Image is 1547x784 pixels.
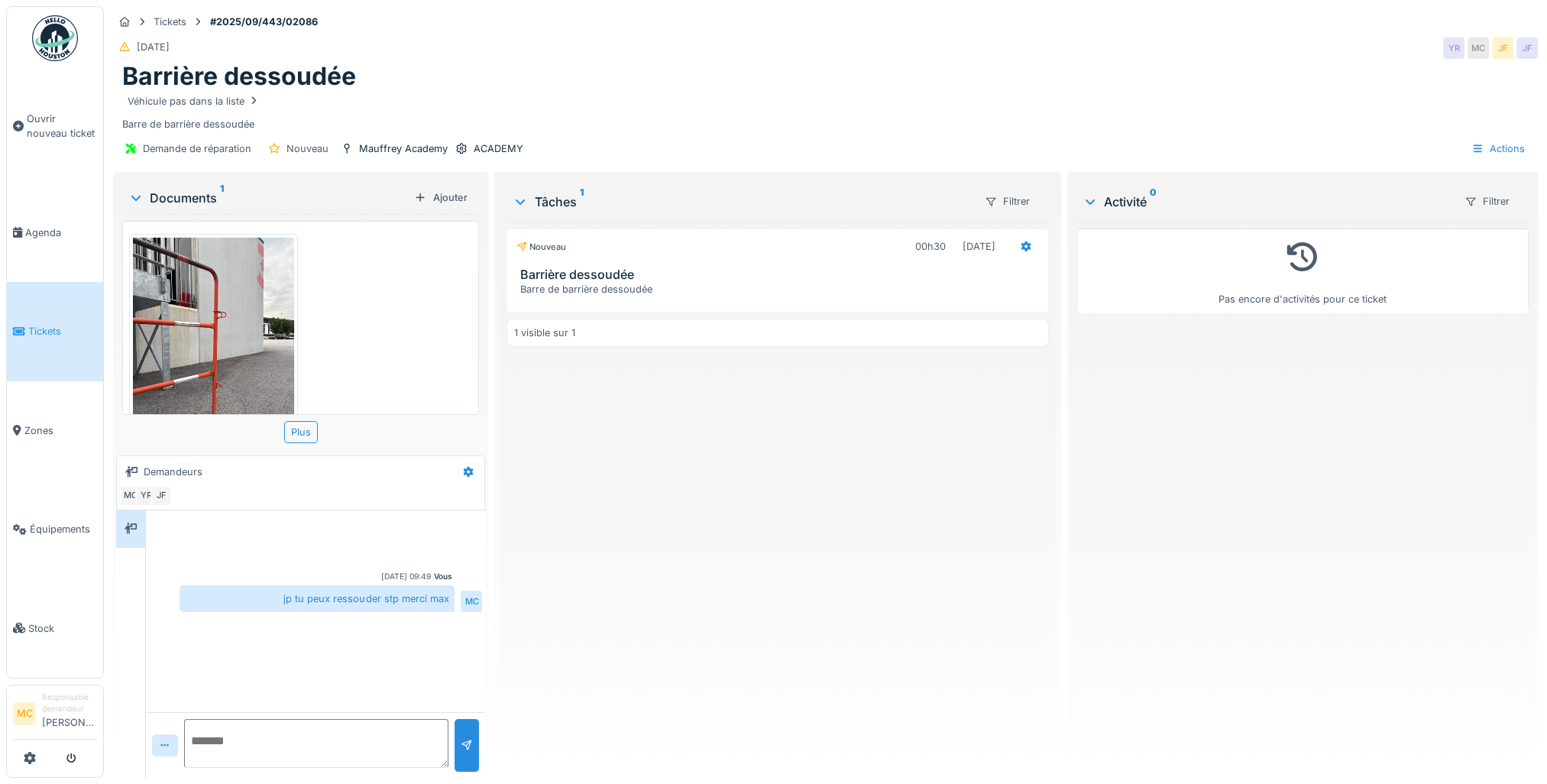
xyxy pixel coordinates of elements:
a: MC Responsable demandeur[PERSON_NAME] [13,692,97,740]
div: Pas encore d'activités pour ce ticket [1086,235,1519,306]
span: Tickets [28,324,97,339]
sup: 1 [579,193,583,211]
div: Véhicule pas dans la liste [128,94,260,109]
strong: #2025/09/443/02086 [204,15,324,29]
div: YR [135,485,157,507]
div: Nouveau [516,241,565,254]
a: Ouvrir nouveau ticket [7,70,103,183]
a: Zones [7,381,103,480]
div: JF [1492,37,1513,59]
a: Stock [7,578,103,677]
div: Mauffrey Academy [359,141,448,156]
div: Nouveau [286,141,328,156]
span: Zones [24,423,97,438]
h3: Barrière dessoudée [519,267,1041,282]
div: 1 visible sur 1 [513,326,574,340]
div: Filtrer [1458,190,1516,212]
div: Plus [284,421,318,443]
a: Agenda [7,183,103,282]
div: Demande de réparation [143,141,251,156]
h1: Barrière dessoudée [122,62,356,91]
div: ACADEMY [474,141,523,156]
div: MC [461,591,482,612]
a: Tickets [7,282,103,381]
div: Actions [1464,138,1532,160]
img: Badge_color-CXgf-gQk.svg [32,15,78,61]
div: Demandeurs [144,465,202,479]
span: Équipements [30,522,97,536]
div: MC [1468,37,1489,59]
a: Équipements [7,480,103,578]
img: vfvtd8x3obwxympsdpojagq3szc2 [133,238,294,452]
sup: 0 [1150,193,1157,211]
div: Filtrer [978,190,1037,212]
div: Barre de barrière dessoudée [122,92,1529,131]
div: Vous [433,571,451,582]
li: [PERSON_NAME] [42,692,97,736]
div: jp tu peux ressouder stp merci max [180,585,455,612]
div: Responsable demandeur [42,692,97,715]
div: MC [120,485,141,507]
div: [DATE] 09:49 [380,571,430,582]
div: Barre de barrière dessoudée [519,282,1041,296]
li: MC [13,702,36,725]
div: 00h30 [915,239,946,254]
div: Activité [1083,193,1452,211]
span: Stock [28,621,97,636]
sup: 1 [220,189,224,207]
div: Ajouter [408,187,473,208]
span: Agenda [25,225,97,240]
div: JF [1516,37,1538,59]
div: Documents [128,189,408,207]
div: Tickets [154,15,186,29]
div: JF [150,485,172,507]
div: [DATE] [963,239,995,254]
div: YR [1443,37,1464,59]
span: Ouvrir nouveau ticket [27,112,97,141]
div: Tâches [513,193,971,211]
div: [DATE] [137,40,170,54]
